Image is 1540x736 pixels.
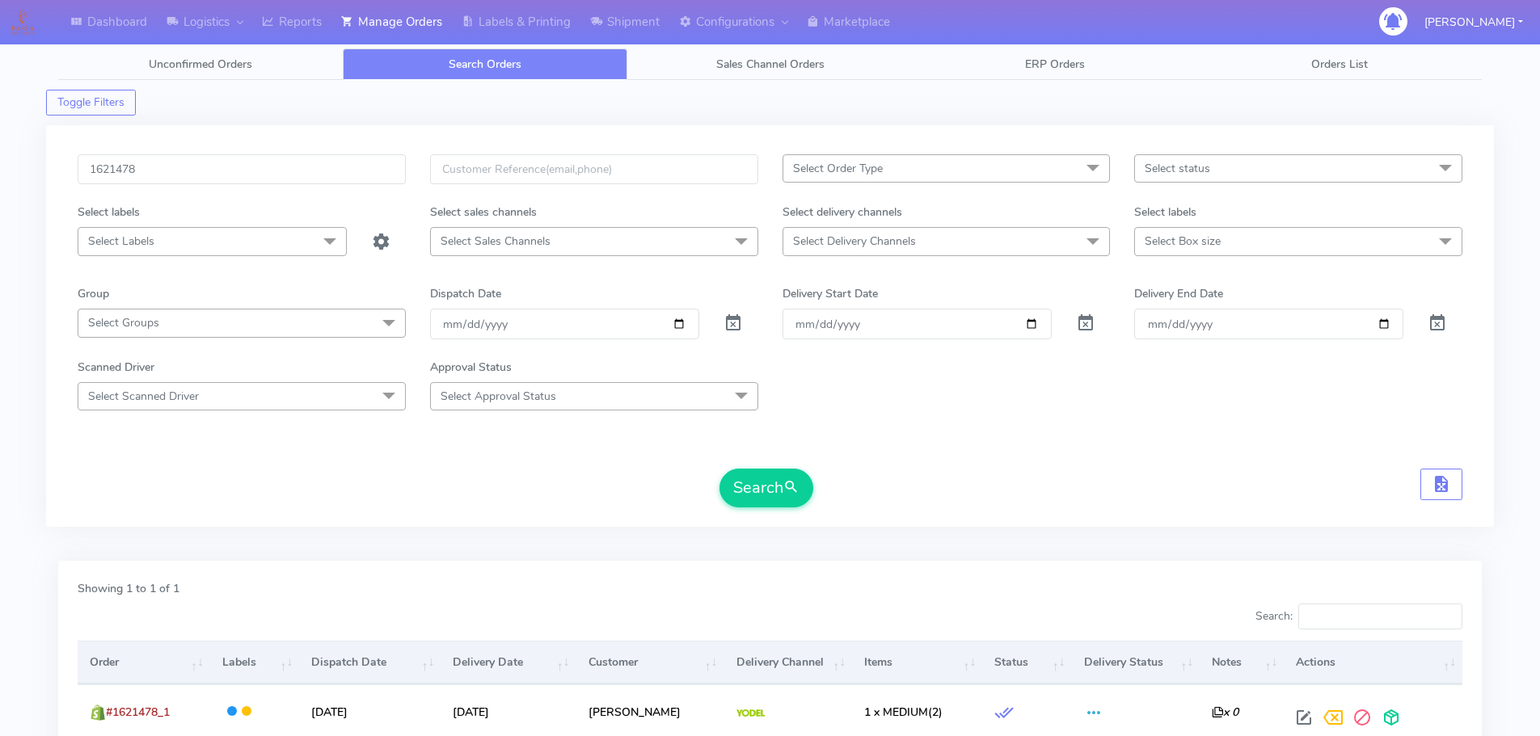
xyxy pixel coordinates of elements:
label: Group [78,285,109,302]
th: Items: activate to sort column ascending [852,641,982,684]
label: Showing 1 to 1 of 1 [78,580,179,597]
span: Select Scanned Driver [88,389,199,404]
span: (2) [864,704,943,720]
th: Order: activate to sort column ascending [78,641,210,684]
span: Orders List [1311,57,1368,72]
label: Delivery Start Date [783,285,878,302]
th: Notes: activate to sort column ascending [1200,641,1284,684]
span: Search Orders [449,57,521,72]
span: Select Approval Status [441,389,556,404]
span: Select status [1145,161,1210,176]
span: Select Delivery Channels [793,233,916,249]
span: Select Box size [1145,233,1221,249]
i: x 0 [1212,704,1238,720]
button: Toggle Filters [46,90,136,116]
span: Select Groups [88,315,159,330]
label: Dispatch Date [430,285,501,302]
span: Select Order Type [793,161,883,176]
input: Search: [1298,604,1462,629]
label: Search: [1255,604,1462,629]
span: Select Labels [88,233,154,249]
button: Search [719,469,813,507]
th: Status: activate to sort column ascending [982,641,1071,684]
span: ERP Orders [1025,57,1085,72]
th: Actions: activate to sort column ascending [1284,641,1462,684]
label: Select labels [1134,204,1196,221]
input: Customer Reference(email,phone) [430,154,758,184]
th: Delivery Status: activate to sort column ascending [1072,641,1200,684]
th: Dispatch Date: activate to sort column ascending [299,641,441,684]
label: Approval Status [430,359,512,376]
label: Select delivery channels [783,204,902,221]
span: Select Sales Channels [441,233,551,249]
span: 1 x MEDIUM [864,704,928,720]
th: Delivery Channel: activate to sort column ascending [724,641,852,684]
ul: Tabs [58,48,1482,80]
span: Unconfirmed Orders [149,57,252,72]
span: Sales Channel Orders [716,57,825,72]
span: #1621478_1 [106,704,170,720]
label: Scanned Driver [78,359,154,376]
th: Labels: activate to sort column ascending [210,641,299,684]
th: Customer: activate to sort column ascending [576,641,724,684]
img: shopify.png [90,704,106,721]
button: [PERSON_NAME] [1412,6,1535,39]
img: Yodel [736,709,765,717]
label: Select labels [78,204,140,221]
label: Delivery End Date [1134,285,1223,302]
label: Select sales channels [430,204,537,221]
input: Order Id [78,154,406,184]
th: Delivery Date: activate to sort column ascending [441,641,576,684]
